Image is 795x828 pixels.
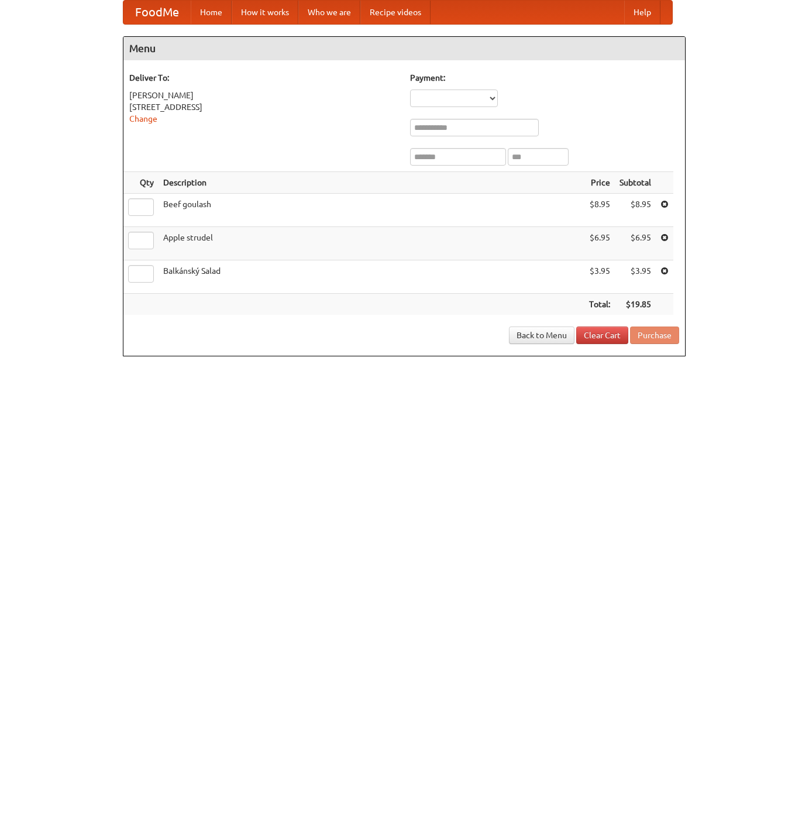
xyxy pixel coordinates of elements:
[584,260,615,294] td: $3.95
[298,1,360,24] a: Who we are
[584,194,615,227] td: $8.95
[129,90,398,101] div: [PERSON_NAME]
[360,1,431,24] a: Recipe videos
[615,260,656,294] td: $3.95
[159,172,584,194] th: Description
[509,327,574,344] a: Back to Menu
[159,194,584,227] td: Beef goulash
[129,114,157,123] a: Change
[410,72,679,84] h5: Payment:
[129,72,398,84] h5: Deliver To:
[232,1,298,24] a: How it works
[576,327,628,344] a: Clear Cart
[191,1,232,24] a: Home
[624,1,660,24] a: Help
[129,101,398,113] div: [STREET_ADDRESS]
[159,227,584,260] td: Apple strudel
[630,327,679,344] button: Purchase
[615,194,656,227] td: $8.95
[584,294,615,315] th: Total:
[615,294,656,315] th: $19.85
[123,37,685,60] h4: Menu
[123,1,191,24] a: FoodMe
[584,172,615,194] th: Price
[123,172,159,194] th: Qty
[615,227,656,260] td: $6.95
[159,260,584,294] td: Balkánský Salad
[615,172,656,194] th: Subtotal
[584,227,615,260] td: $6.95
